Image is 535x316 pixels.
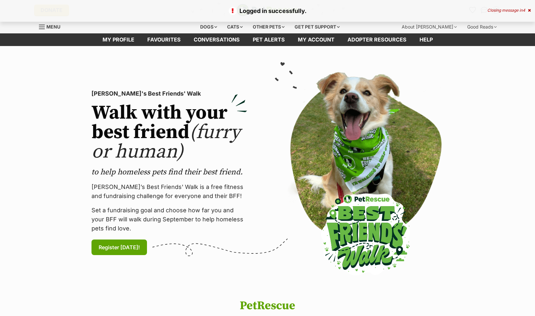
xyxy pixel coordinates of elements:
[397,20,461,33] div: About [PERSON_NAME]
[46,24,60,29] span: Menu
[91,240,147,255] a: Register [DATE]!
[99,243,140,251] span: Register [DATE]!
[39,20,65,32] a: Menu
[246,33,291,46] a: Pet alerts
[223,20,247,33] div: Cats
[291,33,341,46] a: My account
[168,299,368,312] h1: PetRescue
[91,89,247,98] p: [PERSON_NAME]'s Best Friends' Walk
[248,20,289,33] div: Other pets
[196,20,222,33] div: Dogs
[91,120,240,164] span: (furry or human)
[91,182,247,201] p: [PERSON_NAME]’s Best Friends' Walk is a free fitness and fundraising challenge for everyone and t...
[341,33,413,46] a: Adopter resources
[141,33,187,46] a: Favourites
[91,103,247,162] h2: Walk with your best friend
[96,33,141,46] a: My profile
[187,33,246,46] a: conversations
[290,20,344,33] div: Get pet support
[91,206,247,233] p: Set a fundraising goal and choose how far you and your BFF will walk during September to help hom...
[413,33,439,46] a: Help
[91,167,247,177] p: to help homeless pets find their best friend.
[463,20,501,33] div: Good Reads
